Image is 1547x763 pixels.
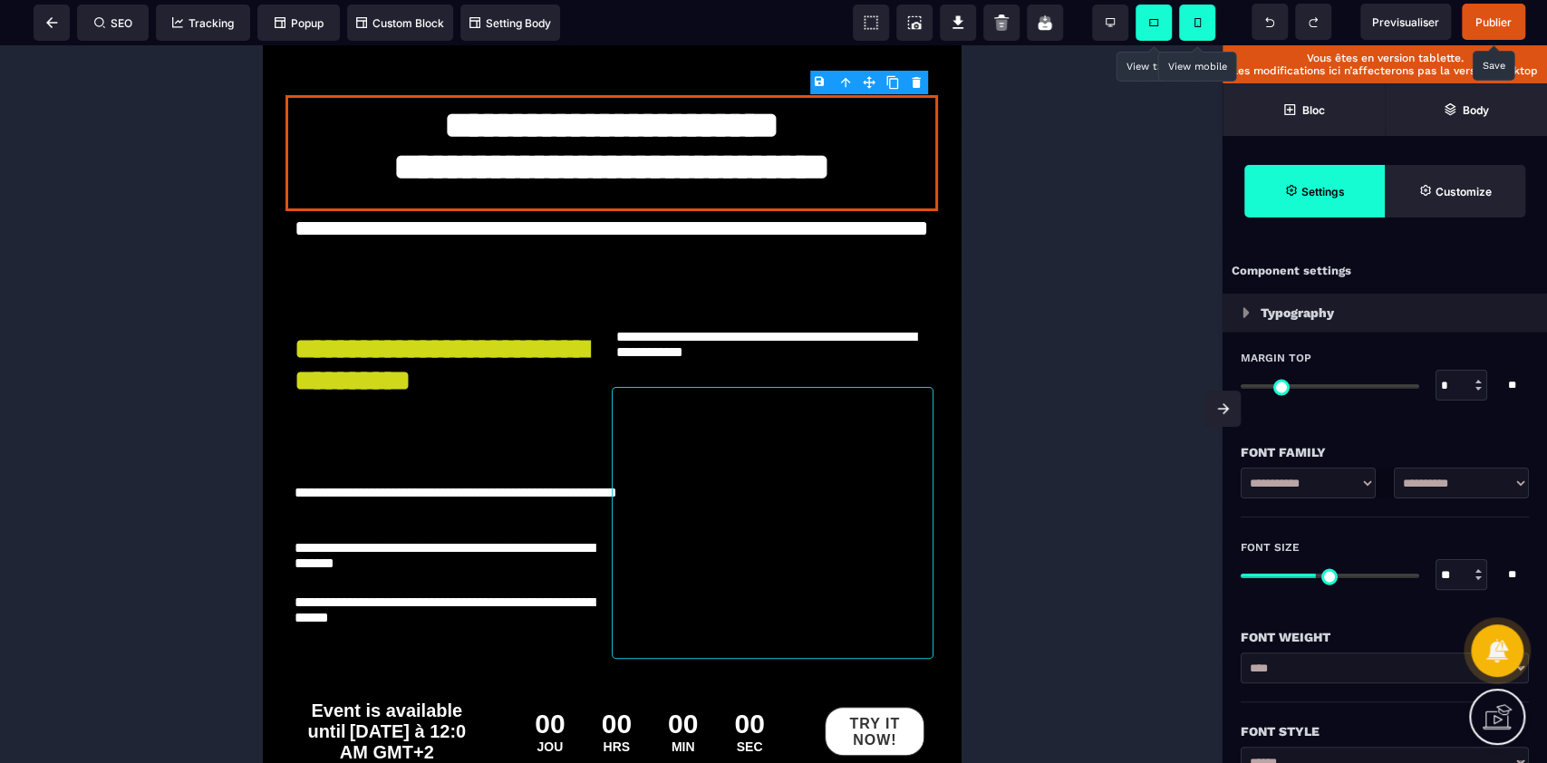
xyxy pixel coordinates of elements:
span: View components [853,5,889,41]
span: Margin Top [1241,351,1311,365]
span: Settings [1244,165,1385,217]
div: JOU [272,694,302,709]
p: Vous êtes en version tablette. [1232,52,1538,64]
div: Font Weight [1241,626,1529,648]
div: MIN [405,694,435,709]
span: Open Blocks [1223,83,1385,136]
strong: Body [1463,103,1489,117]
span: Publier [1475,15,1512,29]
span: Previsualiser [1372,15,1439,29]
div: HRS [339,694,369,709]
span: Open Style Manager [1385,165,1525,217]
div: 00 [272,663,302,694]
img: loading [1242,307,1250,318]
strong: Customize [1436,185,1492,198]
div: SEC [471,694,501,709]
span: Open Layer Manager [1385,83,1547,136]
span: Preview [1360,4,1451,40]
div: 00 [405,663,435,694]
div: Font Style [1241,720,1529,742]
span: [DATE] à 12:0 AM GMT+2 [77,676,203,717]
span: Popup [275,16,324,30]
div: 00 [471,663,501,694]
strong: Settings [1301,185,1345,198]
span: Tracking [172,16,234,30]
span: Screenshot [896,5,933,41]
span: SEO [94,16,132,30]
strong: Bloc [1302,103,1325,117]
div: Component settings [1223,254,1547,289]
span: Custom Block [356,16,444,30]
p: Typography [1261,302,1334,324]
span: Event is available until [44,655,199,696]
div: 00 [339,663,369,694]
span: Setting Body [469,16,551,30]
p: Les modifications ici n’affecterons pas la version desktop [1232,64,1538,77]
span: Font Size [1241,540,1300,555]
button: TRY IT NOW! [562,662,662,710]
div: Font Family [1241,441,1529,463]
